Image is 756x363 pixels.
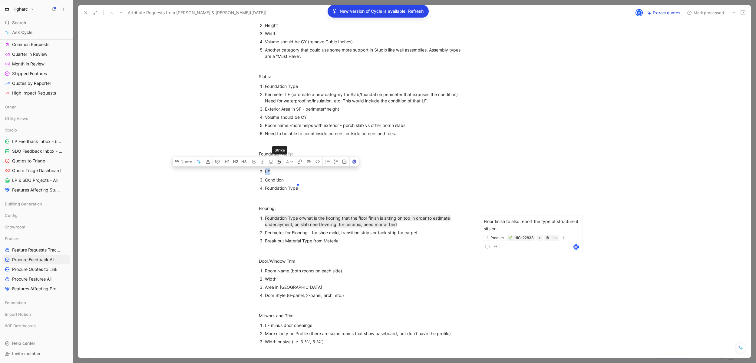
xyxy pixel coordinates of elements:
[284,157,295,167] button: A
[5,201,42,207] span: Building Generation
[265,31,276,36] span: Width
[265,123,291,128] span: Room name -
[5,311,31,317] span: Import Notion
[2,9,70,98] div: Customer Success DashboardsCustomer Feedback DashboardFeature Request ResearchCommon RequestsQuar...
[265,131,396,136] span: Need to be able to count inside corners, outside corners and tees.
[2,125,70,135] div: Studio
[12,158,45,164] span: Quotes to Triage
[484,218,579,232] div: Floor finish to also report the type of structure it sits on
[259,312,468,319] div: Millwork and Trim
[2,222,70,233] div: Showroom
[408,8,424,15] span: Refresh
[5,127,17,133] span: Studio
[259,151,468,157] div: Foundation walls:
[265,23,278,28] span: Height
[12,80,51,86] span: Quotes by Reporter
[574,245,578,249] img: avatar
[128,9,266,16] span: Attribute Requests from [PERSON_NAME] & [PERSON_NAME]([DATE])
[2,234,70,243] div: Procure
[265,47,462,59] span: Another category that could use some more support in Studio like wall assemblies. Assembly types ...
[265,215,451,228] mark: what is the flooring that the floor finish is sitting on top in order to estimate underlayment, o...
[12,266,58,272] span: Procure Quotes to Link
[2,5,36,13] button: HigharcHigharc
[2,245,70,255] a: Feature Requests Tracker
[265,230,418,235] span: Perimeter for Flooring - for shoe mold, transition strips or tack strip for carpet
[5,115,28,122] span: Utility Views
[2,321,70,330] div: WIP Dashboards
[265,92,459,103] span: Perimeter LF (or create a new category for Slab/foundation perimeter that exposes the condition) ...
[2,102,70,112] div: Other
[12,247,62,253] span: Feature Requests Tracker
[2,28,70,37] a: Ask Cycle
[509,236,512,240] img: 🌱
[265,293,344,298] span: Door Style (6-panel, 2-panel, arch, etc.)
[173,157,194,167] button: Quote
[2,69,70,78] a: Shipped Features
[12,138,63,145] span: LP Feedback Inbox - by Type
[5,323,36,329] span: WIP Dashboards
[5,224,25,230] span: Showroom
[2,199,70,208] div: Building Generation
[2,40,70,49] a: Common Requests
[2,185,70,195] a: Features Affecting Studio
[265,115,307,120] span: Volume should be CY
[12,42,49,48] span: Common Requests
[2,50,70,59] a: Quarter in Review
[265,177,284,182] span: Condition
[340,8,405,15] p: New version of Cycle is available
[2,147,70,156] a: SDO Feedback Inbox - by Type
[2,102,70,113] div: Other
[2,137,70,146] a: LP Feedback Inbox - by Type
[2,234,70,293] div: ProcureFeature Requests TrackerProcure Feedback AllProcure Quotes to LinkProcure Features AllFeat...
[2,114,70,125] div: Utility Views
[265,39,353,44] span: Volume should be CY (remove Cubic Inches)
[265,268,342,273] span: Room Name (both rooms on each side)
[12,257,54,263] span: Procure Feedback All
[265,169,270,174] span: LF
[492,244,502,250] button: 1
[265,331,451,336] span: More clarity on Profile (there are some rooms that show baseboard, but don’t have the profile)
[265,339,324,344] span: Width or size (i.e. 3-½”, 5-¼”)
[2,265,70,274] a: Procure Quotes to Link
[12,51,47,57] span: Quarter in Review
[684,8,727,17] button: Mark processed
[2,255,70,264] a: Procure Feedback All
[265,185,298,191] span: Foundation Type
[265,106,339,112] span: Exterior Area in SF - perimeter*height
[2,79,70,88] a: Quotes by Reporter
[5,300,26,306] span: Foundation
[12,6,28,12] h1: Higharc
[265,285,322,290] span: Area in [GEOGRAPHIC_DATA]
[2,18,70,27] div: Search
[259,205,468,211] div: Flooring:
[12,90,56,96] span: High Impact Requests
[2,349,70,358] div: Invite member
[265,276,276,281] span: Width
[636,10,642,16] div: B
[2,310,70,319] div: Import Notion
[2,176,70,185] a: LP & SDO Projects - All
[12,276,51,282] span: Procure Features All
[490,235,504,241] div: Procure
[2,298,70,307] div: Foundation
[2,211,70,222] div: Config
[2,199,70,210] div: Building Generation
[550,235,558,241] div: Link
[514,235,533,241] div: HIG-22838
[2,88,70,98] a: High Impact Requests
[2,310,70,321] div: Import Notion
[12,168,61,174] span: Quote Triage Dashboard
[2,339,70,348] div: Help center
[5,104,16,110] span: Other
[2,211,70,220] div: Config
[2,284,70,293] a: Features Affecting Procure
[2,321,70,332] div: WIP Dashboards
[12,148,63,154] span: SDO Feedback Inbox - by Type
[265,323,312,328] span: LF minus door openings
[12,286,62,292] span: Features Affecting Procure
[2,59,70,68] a: Month in Review
[12,187,62,193] span: Features Affecting Studio
[508,236,513,240] button: 🌱
[2,125,70,195] div: StudioLP Feedback Inbox - by TypeSDO Feedback Inbox - by TypeQuotes to TriageQuote Triage Dashboa...
[5,235,20,241] span: Procure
